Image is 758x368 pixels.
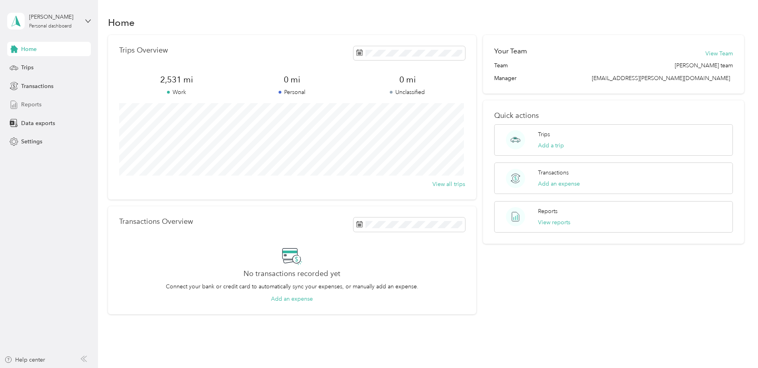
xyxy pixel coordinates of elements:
[494,74,516,82] span: Manager
[119,74,234,85] span: 2,531 mi
[705,49,733,58] button: View Team
[21,100,41,109] span: Reports
[494,61,508,70] span: Team
[538,130,550,139] p: Trips
[538,218,570,227] button: View reports
[350,88,465,96] p: Unclassified
[119,46,168,55] p: Trips Overview
[494,46,527,56] h2: Your Team
[234,74,350,85] span: 0 mi
[108,18,135,27] h1: Home
[538,141,564,150] button: Add a trip
[234,88,350,96] p: Personal
[21,45,37,53] span: Home
[166,282,418,291] p: Connect your bank or credit card to automatically sync your expenses, or manually add an expense.
[21,119,55,127] span: Data exports
[21,63,33,72] span: Trips
[29,24,72,29] div: Personal dashboard
[350,74,465,85] span: 0 mi
[675,61,733,70] span: [PERSON_NAME] team
[29,13,79,21] div: [PERSON_NAME]
[21,82,53,90] span: Transactions
[4,356,45,364] button: Help center
[271,295,313,303] button: Add an expense
[119,217,193,226] p: Transactions Overview
[538,207,558,215] p: Reports
[119,88,234,96] p: Work
[244,270,340,278] h2: No transactions recorded yet
[713,323,758,368] iframe: Everlance-gr Chat Button Frame
[21,137,42,146] span: Settings
[592,75,730,82] span: [EMAIL_ADDRESS][PERSON_NAME][DOMAIN_NAME]
[538,180,580,188] button: Add an expense
[494,112,733,120] p: Quick actions
[538,168,569,177] p: Transactions
[432,180,465,188] button: View all trips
